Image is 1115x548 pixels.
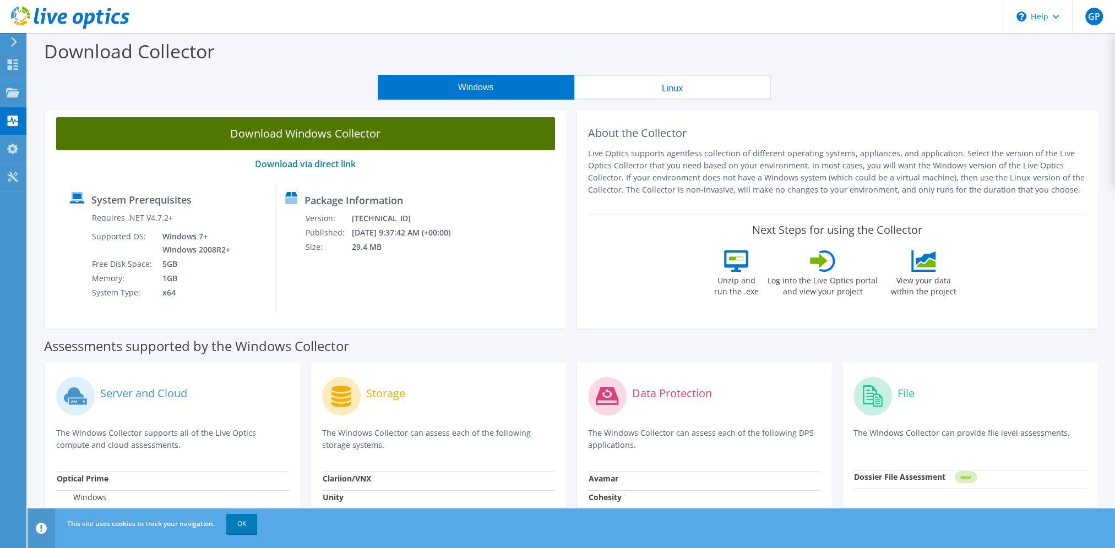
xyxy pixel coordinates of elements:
[898,388,915,399] label: File
[154,271,232,286] td: 1GB
[960,474,971,480] tspan: NEW!
[91,194,192,205] label: System Prerequisites
[100,388,187,399] label: Server and Cloud
[304,195,403,206] label: Package Information
[589,473,618,484] strong: Avamar
[44,39,215,64] label: Download Collector
[588,427,821,451] p: The Windows Collector can assess each of the following DPS applications.
[588,127,1087,140] h2: About the Collector
[57,473,108,484] strong: Optical Prime
[767,272,878,297] label: Log into the Live Optics portal and view your project
[305,226,351,240] td: Published:
[854,472,945,482] strong: Dossier File Assessment
[632,388,712,399] label: Data Protection
[323,473,371,484] strong: Clariion/VNX
[91,229,154,257] td: Supported OS:
[351,240,465,254] td: 29.4 MB
[574,75,771,100] button: Linux
[92,212,173,223] label: Requires .NET V4.7.2+
[91,286,154,300] td: System Type:
[56,117,555,150] a: Download Windows Collector
[154,257,232,271] td: 5GB
[57,492,107,503] label: Windows
[1085,8,1103,25] span: GP
[44,341,349,352] label: Assessments supported by the Windows Collector
[752,223,922,237] label: Next Steps for using the Collector
[67,519,215,528] span: This site uses cookies to track your navigation.
[305,211,351,226] td: Version:
[853,427,1086,450] p: The Windows Collector can provide file level assessments.
[351,226,465,240] td: [DATE] 9:37:42 AM (+00:00)
[255,158,356,170] a: Download via direct link
[154,229,232,257] td: Windows 7+ Windows 2008R2+
[1016,12,1026,21] svg: \n
[589,492,622,502] strong: Cohesity
[91,271,154,286] td: Memory:
[711,272,762,297] label: Unzip and run the .exe
[351,211,465,226] td: [TECHNICAL_ID]
[378,75,574,100] button: Windows
[366,388,405,399] label: Storage
[56,427,289,451] p: The Windows Collector supports all of the Live Optics compute and cloud assessments.
[884,272,963,297] label: View your data within the project
[322,427,555,451] p: The Windows Collector can assess each of the following storage systems.
[305,240,351,254] td: Size:
[226,514,257,534] a: OK
[323,492,344,502] strong: Unity
[154,286,232,300] td: x64
[91,257,154,271] td: Free Disk Space:
[588,147,1087,196] p: Live Optics supports agentless collection of different operating systems, appliances, and applica...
